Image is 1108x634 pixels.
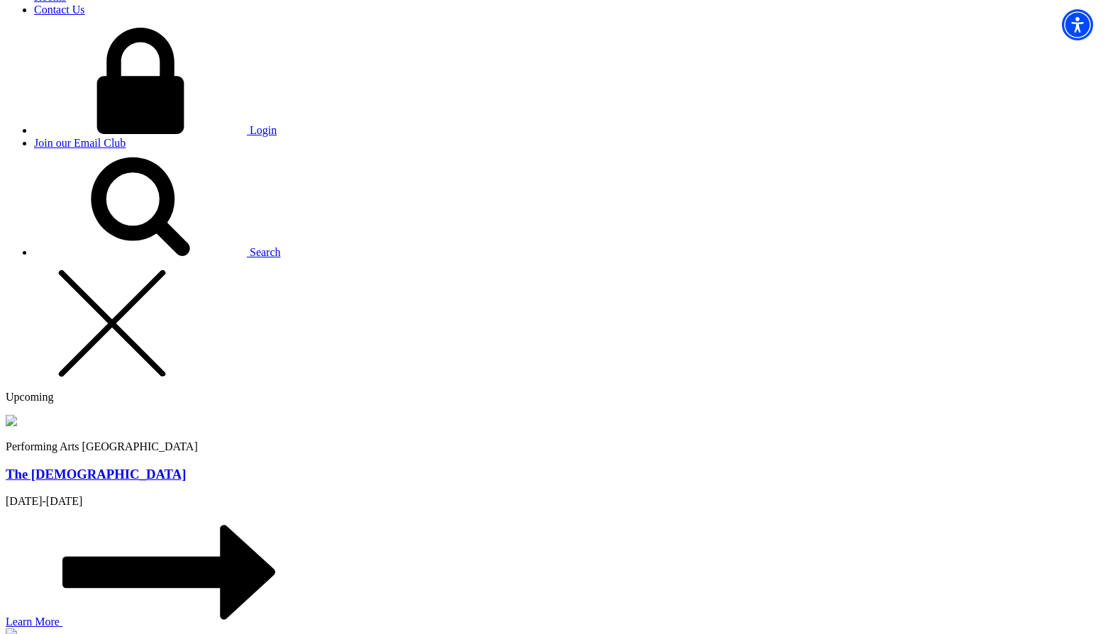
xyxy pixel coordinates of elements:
a: The [DEMOGRAPHIC_DATA] [6,467,186,482]
div: Accessibility Menu [1062,9,1093,40]
p: [DATE]-[DATE] [6,495,1102,508]
p: Performing Arts [GEOGRAPHIC_DATA] [6,440,1102,453]
a: Search [34,246,281,258]
p: Upcoming [6,391,1102,404]
a: Join our Email Club [34,137,126,149]
a: Learn More [6,616,275,628]
img: bom-meganav-279x150.jpg [6,415,17,426]
span: Login [250,124,277,136]
a: Contact Us [34,4,85,16]
span: Learn More [6,616,60,628]
span: Search [250,246,281,258]
a: Login [34,124,277,136]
